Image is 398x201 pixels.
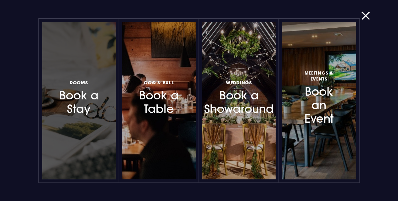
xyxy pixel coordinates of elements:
span: Weddings [226,80,252,86]
h3: Book a Stay [56,79,102,116]
span: Meetings & Events [296,70,342,82]
a: Meetings & EventsBook an Event [282,22,356,179]
a: Coq & BullBook a Table [122,22,196,179]
span: Coq & Bull [144,80,174,86]
h3: Book a Table [136,79,182,116]
a: WeddingsBook a Showaround [202,22,276,179]
h3: Book an Event [296,69,342,126]
span: Rooms [70,80,88,86]
h3: Book a Showaround [216,79,262,116]
a: RoomsBook a Stay [42,22,116,179]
